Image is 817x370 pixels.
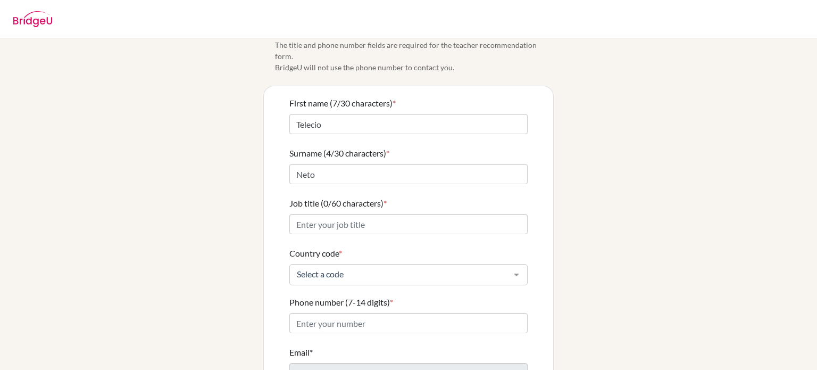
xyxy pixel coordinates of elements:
[289,97,396,110] label: First name (7/30 characters)
[289,147,389,160] label: Surname (4/30 characters)
[289,214,528,234] input: Enter your job title
[294,269,506,279] span: Select a code
[289,296,393,309] label: Phone number (7-14 digits)
[289,197,387,210] label: Job title (0/60 characters)
[289,346,313,359] label: Email*
[289,164,528,184] input: Enter your surname
[289,247,342,260] label: Country code
[289,114,528,134] input: Enter your first name
[275,17,554,73] span: Please confirm your profile details first so that you won’t need to input in each teacher recomme...
[13,11,53,27] img: BridgeU logo
[289,313,528,333] input: Enter your number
